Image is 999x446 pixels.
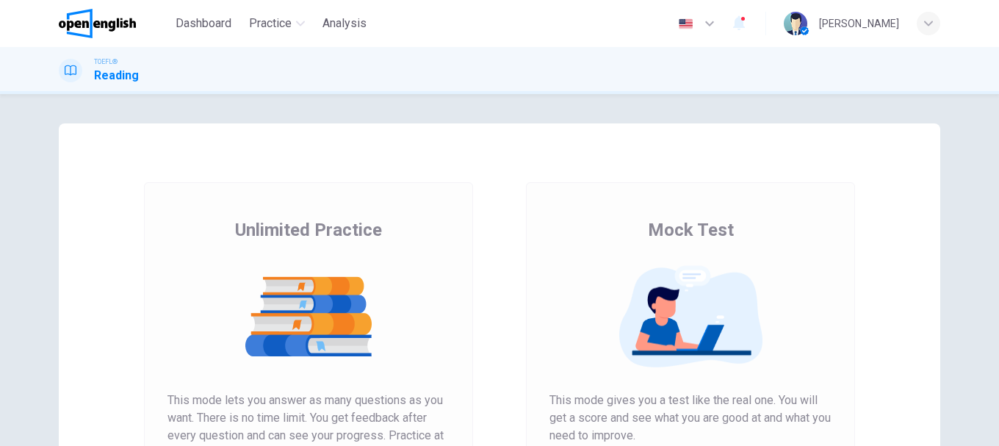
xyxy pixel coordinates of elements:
h1: Reading [94,67,139,84]
span: Unlimited Practice [235,218,382,242]
span: This mode gives you a test like the real one. You will get a score and see what you are good at a... [549,392,832,445]
div: [PERSON_NAME] [819,15,899,32]
span: Analysis [322,15,367,32]
span: Dashboard [176,15,231,32]
span: TOEFL® [94,57,118,67]
span: Practice [249,15,292,32]
button: Practice [243,10,311,37]
button: Analysis [317,10,372,37]
a: OpenEnglish logo [59,9,170,38]
img: en [677,18,695,29]
button: Dashboard [170,10,237,37]
img: OpenEnglish logo [59,9,136,38]
span: Mock Test [648,218,734,242]
img: Profile picture [784,12,807,35]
